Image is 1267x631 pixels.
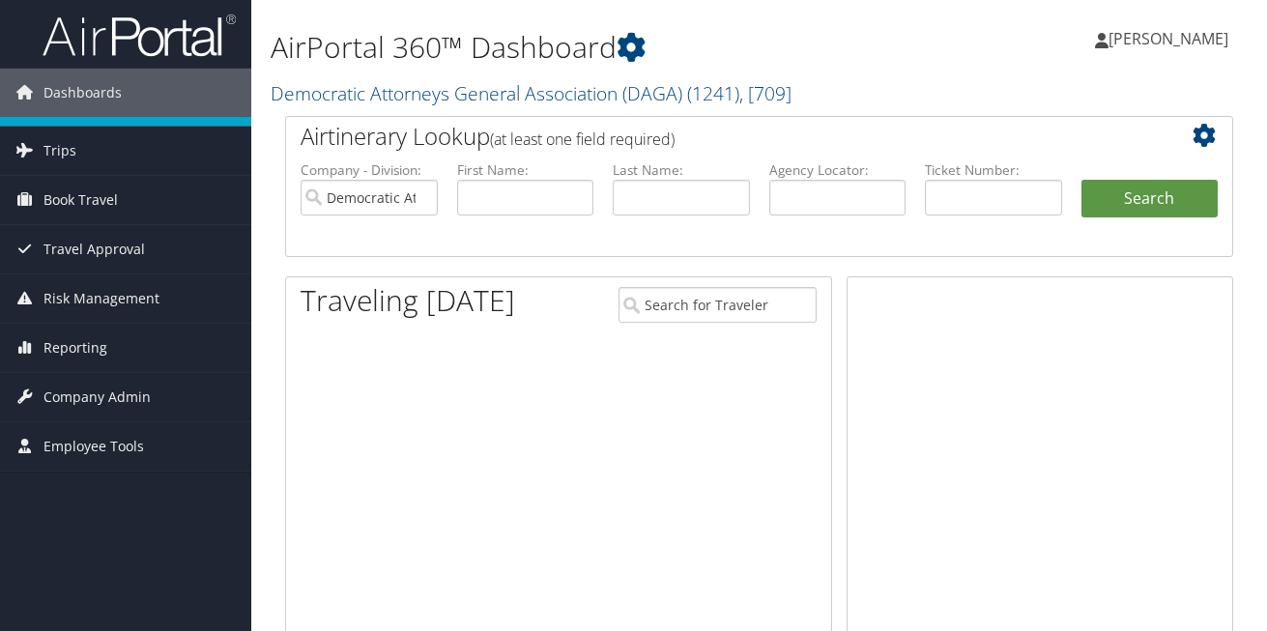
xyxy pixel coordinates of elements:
span: Dashboards [43,69,122,117]
label: Company - Division: [301,160,438,180]
h2: Airtinerary Lookup [301,120,1138,153]
span: Book Travel [43,176,118,224]
span: , [ 709 ] [739,80,792,106]
span: (at least one field required) [490,129,675,150]
a: [PERSON_NAME] [1095,10,1248,68]
h1: AirPortal 360™ Dashboard [271,27,922,68]
input: Search for Traveler [619,287,817,323]
a: Democratic Attorneys General Association (DAGA) [271,80,792,106]
label: Last Name: [613,160,750,180]
span: Employee Tools [43,422,144,471]
h1: Traveling [DATE] [301,280,515,321]
button: Search [1081,180,1219,218]
label: Agency Locator: [769,160,907,180]
img: airportal-logo.png [43,13,236,58]
span: Company Admin [43,373,151,421]
label: Ticket Number: [925,160,1062,180]
span: ( 1241 ) [687,80,739,106]
span: [PERSON_NAME] [1109,28,1228,49]
label: First Name: [457,160,594,180]
span: Reporting [43,324,107,372]
span: Travel Approval [43,225,145,273]
span: Risk Management [43,274,159,323]
span: Trips [43,127,76,175]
